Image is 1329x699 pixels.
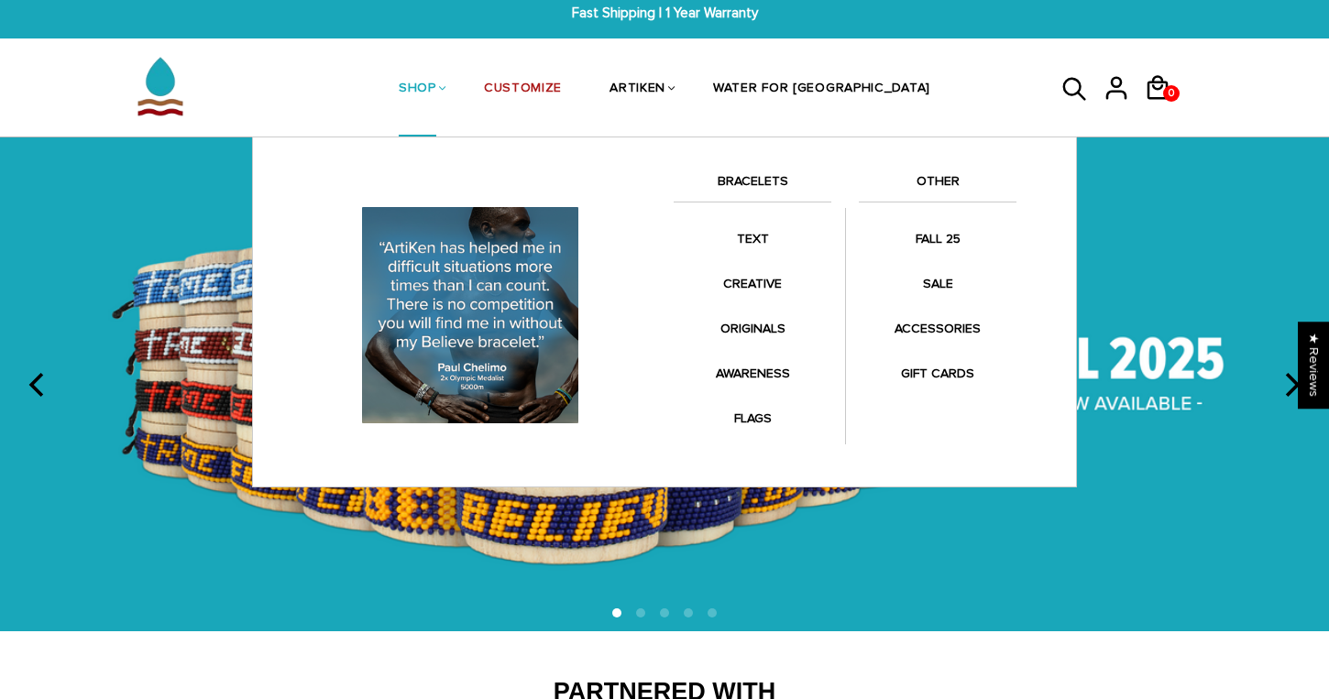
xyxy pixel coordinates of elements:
[674,311,831,346] a: ORIGINALS
[859,170,1016,202] a: OTHER
[18,365,59,405] button: previous
[674,221,831,257] a: TEXT
[1270,365,1311,405] button: next
[859,221,1016,257] a: FALL 25
[674,355,831,391] a: AWARENESS
[410,3,919,24] span: Fast Shipping | 1 Year Warranty
[399,41,436,138] a: SHOP
[674,400,831,436] a: FLAGS
[610,41,665,138] a: ARTIKEN
[674,266,831,301] a: CREATIVE
[859,266,1016,301] a: SALE
[674,170,831,202] a: BRACELETS
[484,41,562,138] a: CUSTOMIZE
[1144,107,1185,110] a: 0
[1164,81,1179,106] span: 0
[859,311,1016,346] a: ACCESSORIES
[713,41,930,138] a: WATER FOR [GEOGRAPHIC_DATA]
[1298,322,1329,409] div: Click to open Judge.me floating reviews tab
[859,355,1016,391] a: GIFT CARDS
